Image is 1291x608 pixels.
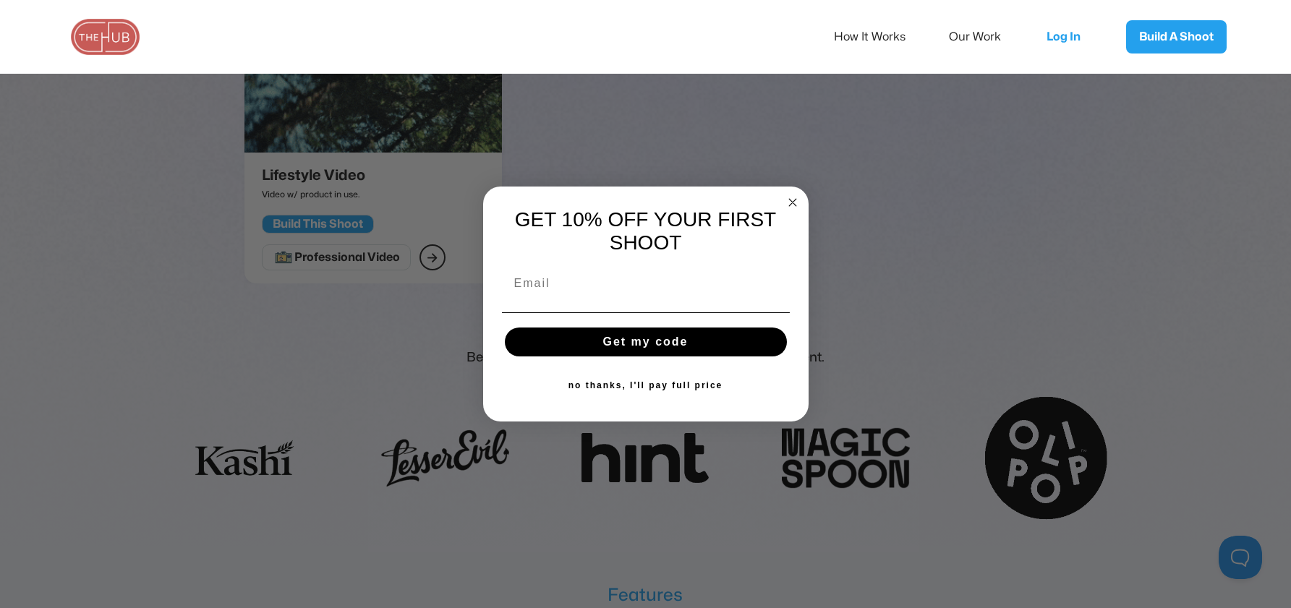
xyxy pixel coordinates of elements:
[949,22,1021,52] a: Our Work
[505,327,787,356] button: Get my code
[834,22,925,52] a: How It Works
[784,194,801,211] button: Close dialog
[502,312,790,313] img: underline
[502,269,790,298] input: Email
[515,208,776,254] span: GET 10% OFF YOUR FIRST SHOOT
[1126,20,1227,53] a: Build A Shoot
[1032,13,1104,61] a: Log In
[502,371,790,400] button: no thanks, I'll pay full price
